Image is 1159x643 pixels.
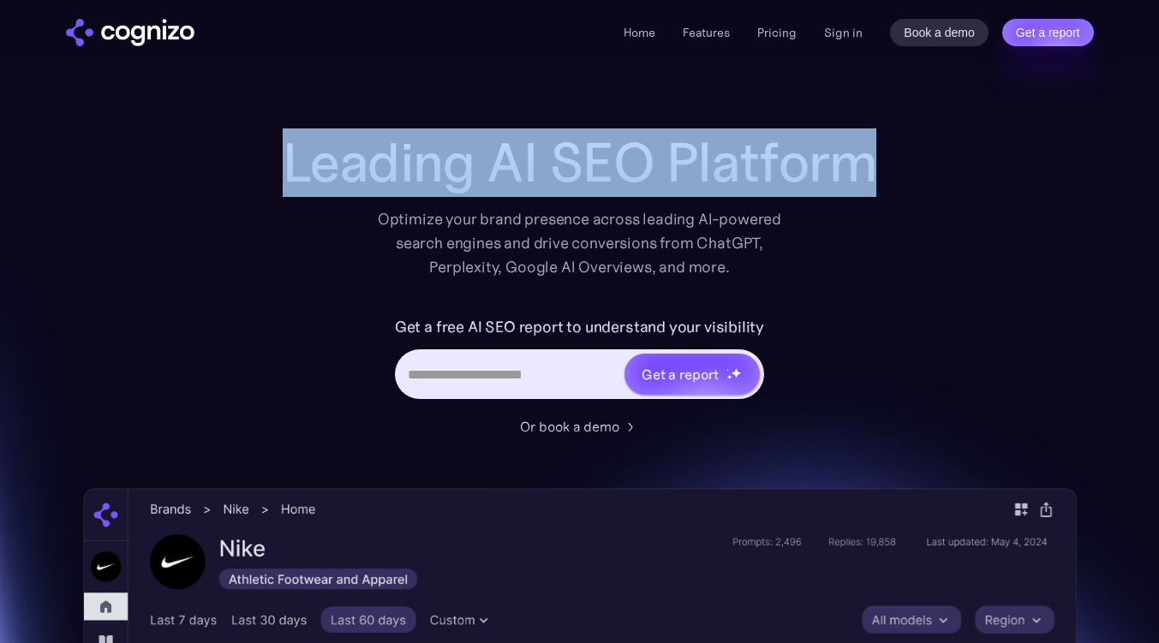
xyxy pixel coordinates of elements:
a: home [66,19,194,46]
a: Get a reportstarstarstar [623,352,762,396]
form: Hero URL Input Form [395,313,764,408]
img: star [726,368,729,371]
div: Optimize your brand presence across leading AI-powered search engines and drive conversions from ... [369,207,791,279]
img: star [726,374,732,380]
h1: Leading AI SEO Platform [283,132,877,193]
div: Get a report [642,364,719,384]
a: Home [624,25,655,40]
img: star [731,367,742,378]
a: Get a report [1002,19,1094,46]
a: Or book a demo [520,416,640,437]
div: Or book a demo [520,416,619,437]
a: Pricing [757,25,797,40]
a: Features [683,25,730,40]
img: cognizo logo [66,19,194,46]
a: Book a demo [890,19,989,46]
label: Get a free AI SEO report to understand your visibility [395,313,764,341]
a: Sign in [824,22,863,43]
